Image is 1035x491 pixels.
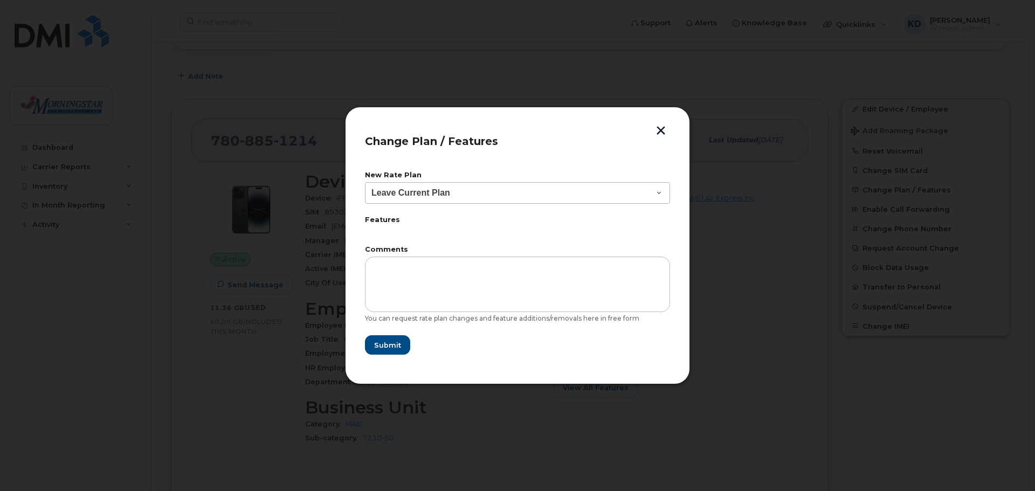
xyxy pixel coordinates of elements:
[365,335,410,355] button: Submit
[365,135,498,148] span: Change Plan / Features
[365,246,670,253] label: Comments
[365,217,670,224] label: Features
[365,172,670,179] label: New Rate Plan
[374,340,401,350] span: Submit
[365,314,670,323] div: You can request rate plan changes and feature additions/removals here in free form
